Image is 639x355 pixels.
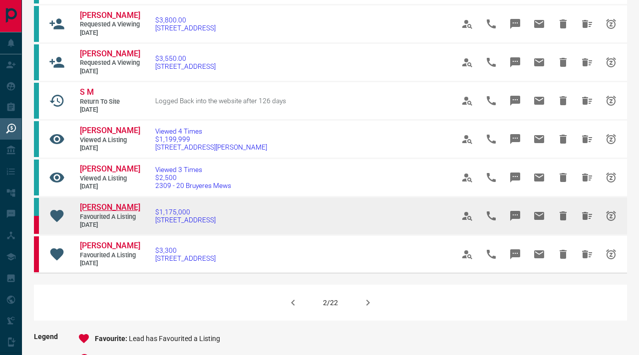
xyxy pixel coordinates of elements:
a: $3,800.00[STREET_ADDRESS] [155,16,216,32]
span: Requested a Viewing [80,59,140,67]
a: [PERSON_NAME] [80,164,140,175]
span: Hide [551,242,575,266]
span: Favourited a Listing [80,251,140,260]
span: Hide All from Dylan Gray [575,204,599,228]
span: Hide [551,89,575,113]
span: [DATE] [80,29,140,37]
a: $1,175,000[STREET_ADDRESS] [155,208,216,224]
div: property.ca [34,216,39,234]
span: Call [479,12,503,36]
span: Call [479,50,503,74]
a: [PERSON_NAME] [80,241,140,251]
span: [PERSON_NAME] [80,241,140,250]
span: Email [527,127,551,151]
span: [PERSON_NAME] [80,49,140,58]
span: [PERSON_NAME] [80,164,140,174]
a: [PERSON_NAME] [80,202,140,213]
span: Message [503,12,527,36]
span: [PERSON_NAME] [80,10,140,20]
span: Snooze [599,50,623,74]
span: Favourited a Listing [80,213,140,221]
span: View Profile [455,204,479,228]
span: Hide [551,127,575,151]
span: Email [527,242,551,266]
span: Viewed a Listing [80,136,140,145]
span: Call [479,242,503,266]
div: 2/22 [323,299,338,307]
span: Hide All from Bruno Barbosa [575,166,599,189]
span: Requested a Viewing [80,20,140,29]
span: Hide [551,204,575,228]
span: [STREET_ADDRESS] [155,62,216,70]
a: [PERSON_NAME] [80,10,140,21]
a: $3,550.00[STREET_ADDRESS] [155,54,216,70]
span: [STREET_ADDRESS] [155,216,216,224]
span: [DATE] [80,67,140,76]
span: [DATE] [80,106,140,114]
span: [DATE] [80,259,140,268]
span: View Profile [455,166,479,189]
span: [DATE] [80,144,140,153]
span: View Profile [455,89,479,113]
span: Favourite [95,335,129,343]
span: S M [80,87,94,97]
div: property.ca [34,236,39,272]
span: Message [503,50,527,74]
span: [DATE] [80,182,140,191]
span: [PERSON_NAME] [80,126,140,135]
span: Hide [551,12,575,36]
span: View Profile [455,50,479,74]
span: [STREET_ADDRESS] [155,24,216,32]
span: Call [479,89,503,113]
a: S M [80,87,140,98]
a: $3,300[STREET_ADDRESS] [155,246,216,262]
span: Message [503,127,527,151]
span: Return to Site [80,98,140,106]
span: Call [479,166,503,189]
span: Viewed 4 Times [155,127,267,135]
span: Email [527,50,551,74]
span: $1,175,000 [155,208,216,216]
span: Message [503,242,527,266]
span: View Profile [455,12,479,36]
span: Viewed a Listing [80,175,140,183]
span: [STREET_ADDRESS][PERSON_NAME] [155,143,267,151]
span: Email [527,89,551,113]
div: condos.ca [34,6,39,42]
span: Snooze [599,166,623,189]
div: condos.ca [34,121,39,157]
div: condos.ca [34,198,39,216]
a: [PERSON_NAME] [80,49,140,59]
span: View Profile [455,242,479,266]
span: $3,800.00 [155,16,216,24]
span: [DATE] [80,221,140,229]
span: Logged Back into the website after 126 days [155,97,286,105]
span: $3,550.00 [155,54,216,62]
span: Lead has Favourited a Listing [129,335,220,343]
span: Email [527,166,551,189]
span: Snooze [599,127,623,151]
span: Hide All from Nathasha Nguyen [575,127,599,151]
span: 2309 - 20 Bruyeres Mews [155,181,231,189]
span: Call [479,204,503,228]
span: $2,500 [155,174,231,181]
span: Hide [551,166,575,189]
div: condos.ca [34,44,39,80]
span: Message [503,89,527,113]
a: Viewed 3 Times$2,5002309 - 20 Bruyeres Mews [155,166,231,189]
span: Viewed 3 Times [155,166,231,174]
a: Viewed 4 Times$1,199,999[STREET_ADDRESS][PERSON_NAME] [155,127,267,151]
span: Message [503,204,527,228]
span: Hide All from Allan Oliver [575,12,599,36]
span: Hide All from S M [575,89,599,113]
div: condos.ca [34,83,39,119]
span: Hide All from Allan Oliver [575,50,599,74]
span: Hide [551,50,575,74]
span: Message [503,166,527,189]
span: Snooze [599,12,623,36]
span: Hide All from Laura Siracusa [575,242,599,266]
div: condos.ca [34,160,39,195]
span: $3,300 [155,246,216,254]
span: Snooze [599,89,623,113]
span: View Profile [455,127,479,151]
